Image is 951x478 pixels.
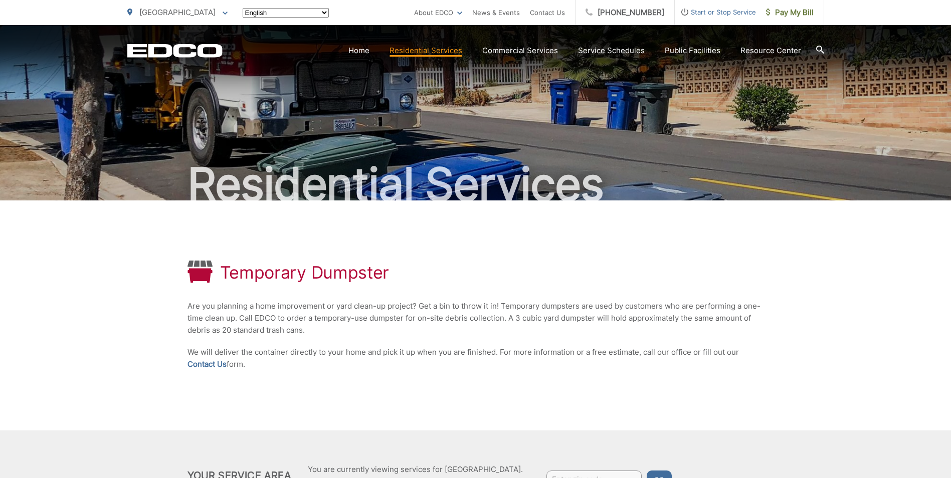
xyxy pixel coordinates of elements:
h1: Temporary Dumpster [220,263,390,283]
select: Select a language [243,8,329,18]
p: Are you planning a home improvement or yard clean-up project? Get a bin to throw it in! Temporary... [187,300,764,336]
p: We will deliver the container directly to your home and pick it up when you are finished. For mor... [187,346,764,370]
a: Commercial Services [482,45,558,57]
a: Service Schedules [578,45,645,57]
h2: Residential Services [127,159,824,209]
a: News & Events [472,7,520,19]
a: EDCD logo. Return to the homepage. [127,44,223,58]
a: Resource Center [740,45,801,57]
a: Public Facilities [665,45,720,57]
span: Pay My Bill [766,7,814,19]
a: Contact Us [530,7,565,19]
span: [GEOGRAPHIC_DATA] [139,8,216,17]
a: Home [348,45,369,57]
a: About EDCO [414,7,462,19]
a: Contact Us [187,358,227,370]
a: Residential Services [390,45,462,57]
